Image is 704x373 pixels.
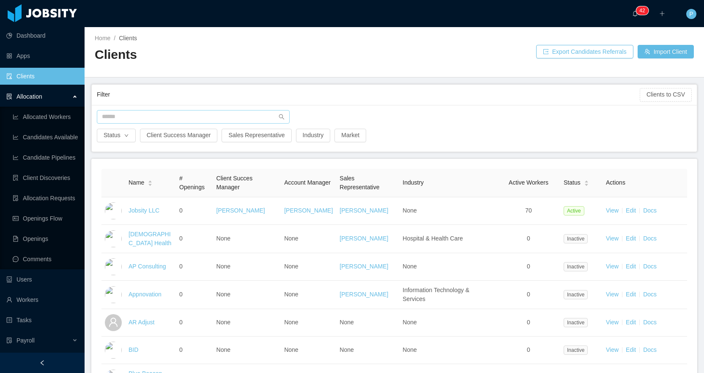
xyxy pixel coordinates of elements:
a: Docs [643,291,657,298]
td: 0 [176,309,213,337]
td: 0 [497,225,560,253]
button: Sales Representative [222,129,291,142]
span: Inactive [564,290,588,299]
i: icon: caret-down [148,182,153,185]
i: icon: plus [659,11,665,17]
i: icon: user [108,317,118,327]
div: Sort [148,179,153,185]
a: [PERSON_NAME] [340,235,388,242]
span: None [403,319,416,326]
td: 0 [176,225,213,253]
span: Inactive [564,234,588,243]
span: None [340,346,353,353]
button: Industry [296,129,331,142]
i: icon: bell [632,11,638,17]
a: Edit [626,291,636,298]
span: None [284,291,298,298]
a: Docs [643,346,657,353]
td: 0 [176,337,213,364]
td: 0 [176,281,213,309]
a: Docs [643,235,657,242]
a: icon: idcardOpenings Flow [13,210,78,227]
a: Home [95,35,110,41]
a: icon: appstoreApps [6,47,78,64]
a: Docs [643,207,657,214]
p: 2 [642,6,645,15]
div: Filter [97,87,640,102]
img: 6a96eda0-fa44-11e7-9f69-c143066b1c39_5a5d5161a4f93-400w.png [105,286,122,303]
div: Sort [584,179,589,185]
a: Edit [626,207,636,214]
i: icon: caret-up [584,180,589,182]
a: View [606,207,619,214]
span: Inactive [564,345,588,355]
button: icon: usergroup-addImport Client [638,45,694,58]
a: Docs [643,319,657,326]
a: [PERSON_NAME] [216,207,265,214]
button: Statusicon: down [97,129,136,142]
a: [PERSON_NAME] [284,207,333,214]
a: [DEMOGRAPHIC_DATA] Health [129,231,171,246]
span: None [216,346,230,353]
td: 0 [176,197,213,225]
a: Edit [626,346,636,353]
span: Payroll [16,337,35,344]
a: Edit [626,319,636,326]
span: Active [564,206,584,216]
a: icon: file-searchClient Discoveries [13,169,78,186]
span: Information Technology & Services [403,287,469,302]
span: Client Succes Manager [216,175,253,191]
td: 0 [497,337,560,364]
p: 4 [639,6,642,15]
img: dc41d540-fa30-11e7-b498-73b80f01daf1_657caab8ac997-400w.png [105,202,122,219]
a: icon: line-chartAllocated Workers [13,108,78,125]
a: icon: pie-chartDashboard [6,27,78,44]
a: [PERSON_NAME] [340,291,388,298]
span: Actions [606,179,625,186]
button: Client Success Manager [140,129,218,142]
a: View [606,346,619,353]
span: # Openings [179,175,205,191]
span: / [114,35,115,41]
a: AR Adjust [129,319,154,326]
span: Industry [403,179,424,186]
i: icon: file-protect [6,337,12,343]
a: icon: auditClients [6,68,78,85]
span: None [216,319,230,326]
a: icon: profileTasks [6,312,78,329]
i: icon: solution [6,94,12,99]
a: Edit [626,235,636,242]
td: 0 [497,253,560,281]
a: BID [129,346,138,353]
h2: Clients [95,46,394,64]
a: Edit [626,263,636,270]
img: 6a98c4f0-fa44-11e7-92f0-8dd2fe54cc72_5a5e2f7bcfdbd-400w.png [105,342,122,359]
span: None [284,263,298,270]
span: Clients [119,35,137,41]
a: View [606,319,619,326]
span: Sales Representative [340,175,379,191]
i: icon: search [279,114,285,120]
span: None [216,291,230,298]
a: icon: line-chartCandidates Available [13,129,78,146]
span: None [284,319,298,326]
span: Allocation [16,93,42,100]
a: icon: robotUsers [6,271,78,288]
span: None [284,346,298,353]
td: 70 [497,197,560,225]
span: Hospital & Health Care [403,235,463,242]
a: icon: messageComments [13,251,78,268]
a: Docs [643,263,657,270]
a: View [606,291,619,298]
a: icon: userWorkers [6,291,78,308]
span: Inactive [564,318,588,327]
a: AP Consulting [129,263,166,270]
sup: 42 [636,6,648,15]
a: Jobsity LLC [129,207,159,214]
img: 6a95fc60-fa44-11e7-a61b-55864beb7c96_5a5d513336692-400w.png [105,258,122,275]
span: None [340,319,353,326]
i: icon: caret-down [584,182,589,185]
span: Name [129,178,144,187]
a: View [606,263,619,270]
span: None [403,346,416,353]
